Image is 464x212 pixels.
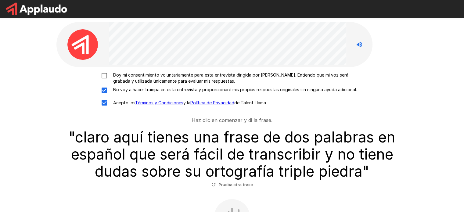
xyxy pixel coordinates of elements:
button: Stop reading questions aloud [353,38,365,51]
p: No voy a hacer trampa en esta entrevista y proporcionaré mis propias respuestas originales sin ni... [111,87,357,93]
h3: " claro aquí tienes una frase de dos palabras en español que será fácil de transcribir y no tiene... [59,129,405,180]
p: Acepto los y la de Talent Llama. [111,100,267,106]
a: Política de Privacidad [190,100,234,105]
button: Prueba otra frase [210,180,254,189]
p: Doy mi consentimiento voluntariamente para esta entrevista dirigida por [PERSON_NAME]. Entiendo q... [111,72,366,84]
a: Términos y Condiciones [135,100,183,105]
img: applaudo_avatar.png [67,29,98,60]
p: Haz clic en comenzar y di la frase. [192,117,272,124]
